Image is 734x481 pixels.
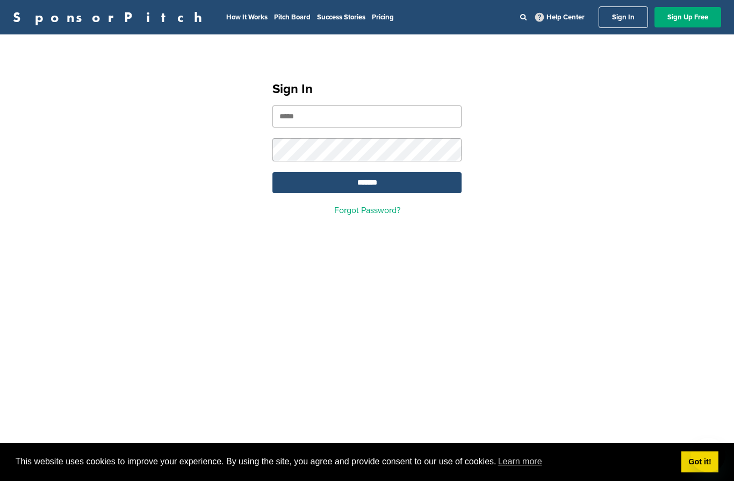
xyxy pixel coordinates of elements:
a: Sign In [599,6,648,28]
a: Pitch Board [274,13,311,22]
a: Help Center [533,11,587,24]
a: SponsorPitch [13,10,209,24]
a: Sign Up Free [654,7,721,27]
a: learn more about cookies [496,454,544,470]
a: Forgot Password? [334,205,400,216]
h1: Sign In [272,80,462,99]
a: Success Stories [317,13,365,22]
a: dismiss cookie message [681,451,718,473]
iframe: Button to launch messaging window [691,438,725,472]
a: Pricing [372,13,394,22]
a: How It Works [226,13,268,22]
span: This website uses cookies to improve your experience. By using the site, you agree and provide co... [16,454,673,470]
